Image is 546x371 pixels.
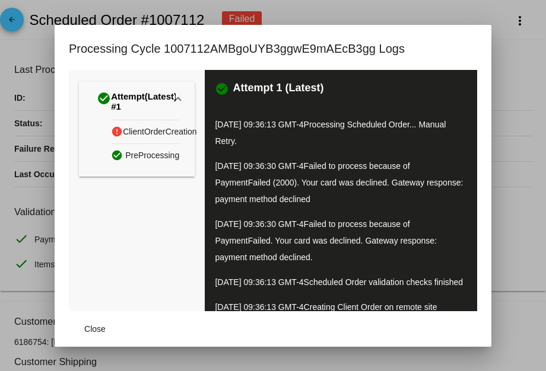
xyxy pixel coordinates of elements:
span: Creating Client Order on remote site [304,302,437,312]
span: Failed to process because of PaymentFailed. Your card was declined. Gateway response: payment met... [215,219,437,262]
p: [DATE] 09:36:13 GMT-4 [215,274,466,290]
mat-icon: check_circle [215,82,229,96]
h1: Processing Cycle 1007112AMBgoUYB3ggwE9mAEcB3gg Logs [69,39,405,58]
mat-icon: check_circle [111,146,125,163]
button: Close dialog [69,318,121,339]
p: [DATE] 09:36:30 GMT-4 [215,158,466,207]
mat-icon: check_circle [97,91,111,105]
p: [DATE] 09:36:13 GMT-4 [215,299,466,315]
h3: Attempt 1 (Latest) [233,82,323,96]
span: Processing Scheduled Order... Manual Retry. [215,120,446,146]
span: Failed to process because of PaymentFailed (2000). Your card was declined. Gateway response: paym... [215,161,463,204]
p: [DATE] 09:36:13 GMT-4 [215,116,466,149]
span: Scheduled Order validation checks finished [304,277,464,287]
div: Attempt #1(Latest) [79,120,195,177]
mat-icon: error [111,123,123,140]
div: Attempt #1 [97,88,177,113]
span: Close [84,324,106,333]
span: PreProcessing [125,146,179,164]
span: (Latest) [145,91,177,111]
p: [DATE] 09:36:30 GMT-4 [215,216,466,266]
span: ClientOrderCreation [123,123,197,141]
mat-expansion-panel-header: Attempt #1(Latest) [79,82,195,120]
